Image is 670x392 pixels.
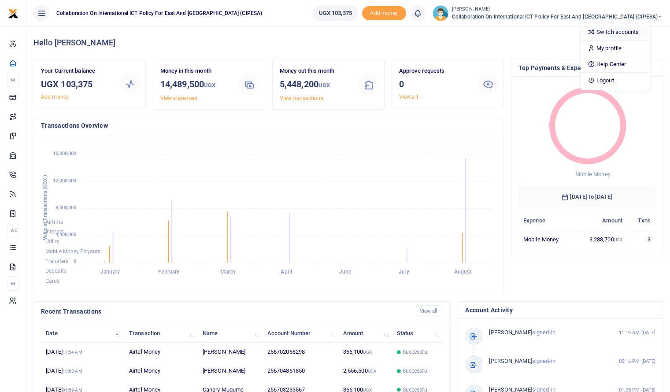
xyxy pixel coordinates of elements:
[63,350,82,355] small: 11:54 AM
[263,343,338,362] td: 256702058298
[362,6,406,21] li: Toup your wallet
[618,329,655,337] small: 11:19 AM [DATE]
[338,343,392,362] td: 366,100
[575,171,610,178] span: Mobile Money
[8,8,19,19] img: logo-small
[56,205,76,211] tspan: 8,000,000
[41,343,124,362] td: [DATE]
[627,211,655,230] th: Txns
[124,324,198,343] th: Transaction: activate to sort column ascending
[45,229,64,235] span: Internet
[45,278,60,284] span: Cards
[403,348,429,356] span: Successful
[319,9,352,18] span: UGX 103,375
[7,73,19,87] li: M
[581,74,650,87] a: Logout
[581,26,650,38] a: Switch accounts
[614,237,622,242] small: UGX
[280,78,351,92] h3: 5,448,200
[338,324,392,343] th: Amount: activate to sort column ascending
[433,5,448,21] img: profile-user
[198,362,263,381] td: [PERSON_NAME]
[489,329,532,336] span: [PERSON_NAME]
[368,369,376,374] small: UGX
[158,269,179,275] tspan: February
[124,343,198,362] td: Airtel Money
[263,362,338,381] td: 256704861850
[74,259,76,265] tspan: 0
[280,67,351,76] p: Money out this month
[41,307,409,316] h4: Recent Transactions
[198,343,263,362] td: [PERSON_NAME]
[452,13,663,21] span: Collaboration on International ICT Policy For East and [GEOGRAPHIC_DATA] (CIPESA)
[399,78,470,91] h3: 0
[220,269,235,275] tspan: March
[581,58,650,70] a: Help Center
[339,269,352,275] tspan: June
[53,178,76,184] tspan: 12,000,000
[318,82,330,89] small: UGX
[392,324,443,343] th: Status: activate to sort column ascending
[454,269,471,275] tspan: August
[41,362,124,381] td: [DATE]
[403,367,429,375] span: Successful
[489,328,614,337] p: signed-in
[489,357,614,366] p: signed-in
[581,42,650,55] a: My profile
[45,268,67,274] span: Deposits
[41,94,69,100] a: Add money
[160,95,198,101] a: View statement
[204,82,215,89] small: UGX
[399,94,418,100] a: View all
[281,269,292,275] tspan: April
[518,211,574,230] th: Expense
[8,10,19,16] a: logo-small logo-large logo-large
[574,211,627,230] th: Amount
[45,239,59,245] span: Utility
[41,67,112,76] p: Your Current balance
[399,67,470,76] p: Approve requests
[362,6,406,21] span: Add money
[124,362,198,381] td: Airtel Money
[362,9,406,16] a: Add money
[338,362,392,381] td: 2,556,500
[53,9,266,17] span: Collaboration on International ICT Policy For East and [GEOGRAPHIC_DATA] (CIPESA)
[160,78,232,92] h3: 14,489,500
[198,324,263,343] th: Name: activate to sort column ascending
[42,175,48,240] text: Value of Transactions (UGX )
[399,269,409,275] tspan: July
[433,5,663,21] a: profile-user [PERSON_NAME] Collaboration on International ICT Policy For East and [GEOGRAPHIC_DAT...
[465,305,655,315] h4: Account Activity
[63,369,82,374] small: 10:58 AM
[100,269,120,275] tspan: January
[263,324,338,343] th: Account Number: activate to sort column ascending
[518,63,655,73] h4: Top Payments & Expenses
[518,230,574,248] td: Mobile Money
[618,358,655,365] small: 05:16 PM [DATE]
[45,219,63,225] span: Airtime
[627,230,655,248] td: 3
[53,151,76,157] tspan: 16,000,000
[56,232,76,237] tspan: 4,000,000
[160,67,232,76] p: Money in this month
[45,248,100,255] span: Mobile Money Payouts
[280,95,323,101] a: View transactions
[41,121,496,130] h4: Transactions Overview
[574,230,627,248] td: 3,288,700
[33,38,663,48] h4: Hello [PERSON_NAME]
[363,350,371,355] small: UGX
[45,258,68,264] span: Transfers
[41,78,112,91] h3: UGX 103,375
[489,358,532,364] span: [PERSON_NAME]
[309,5,362,21] li: Wallet ballance
[416,305,444,317] a: View all
[312,5,359,21] a: UGX 103,375
[7,223,19,237] li: Ac
[41,324,124,343] th: Date: activate to sort column descending
[7,276,19,291] li: M
[518,186,655,207] h6: [DATE] to [DATE]
[452,6,663,13] small: [PERSON_NAME]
